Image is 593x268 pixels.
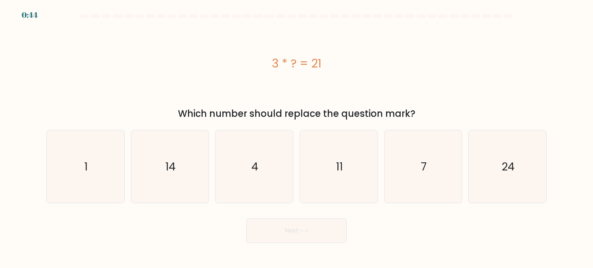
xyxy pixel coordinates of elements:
[246,218,347,243] button: Next
[51,107,542,121] div: Which number should replace the question mark?
[502,158,515,174] text: 24
[421,158,427,174] text: 7
[165,158,176,174] text: 14
[46,55,547,72] div: 3 * ? = 21
[22,9,38,21] div: 0:44
[336,158,343,174] text: 11
[85,158,88,174] text: 1
[252,158,259,174] text: 4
